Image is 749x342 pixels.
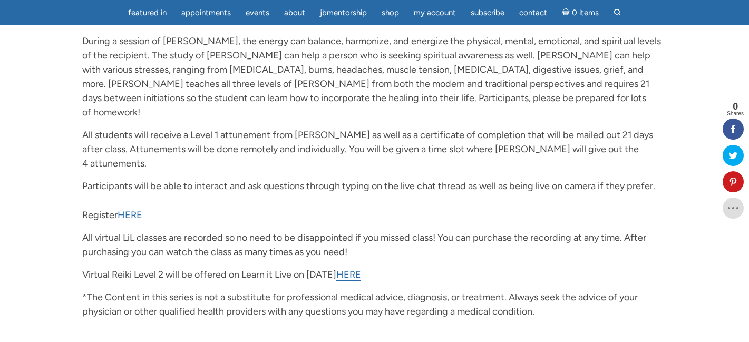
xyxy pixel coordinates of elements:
[519,8,547,17] span: Contact
[128,8,167,17] span: featured in
[181,8,231,17] span: Appointments
[727,111,744,116] span: Shares
[122,3,173,23] a: featured in
[82,290,667,319] p: *The Content in this series is not a substitute for professional medical advice, diagnosis, or tr...
[464,3,511,23] a: Subscribe
[336,269,361,281] a: HERE
[414,8,456,17] span: My Account
[82,208,667,222] p: Register
[246,8,269,17] span: Events
[314,3,373,23] a: JBMentorship
[375,3,405,23] a: Shop
[82,268,667,282] p: Virtual Reiki Level 2 will be offered on Learn it Live on [DATE]
[382,8,399,17] span: Shop
[471,8,504,17] span: Subscribe
[284,8,305,17] span: About
[239,3,276,23] a: Events
[175,3,237,23] a: Appointments
[278,3,312,23] a: About
[727,102,744,111] span: 0
[562,8,572,17] i: Cart
[320,8,367,17] span: JBMentorship
[572,9,599,17] span: 0 items
[556,2,605,23] a: Cart0 items
[118,209,142,221] a: HERE
[82,231,667,259] p: All virtual LiL classes are recorded so no need to be disappointed if you missed class! You can p...
[82,128,667,171] p: All students will receive a Level 1 attunement from [PERSON_NAME] as well as a certificate of com...
[513,3,553,23] a: Contact
[82,34,667,120] p: During a session of [PERSON_NAME], the energy can balance, harmonize, and energize the physical, ...
[407,3,462,23] a: My Account
[82,179,667,193] p: Participants will be able to interact and ask questions through typing on the live chat thread as...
